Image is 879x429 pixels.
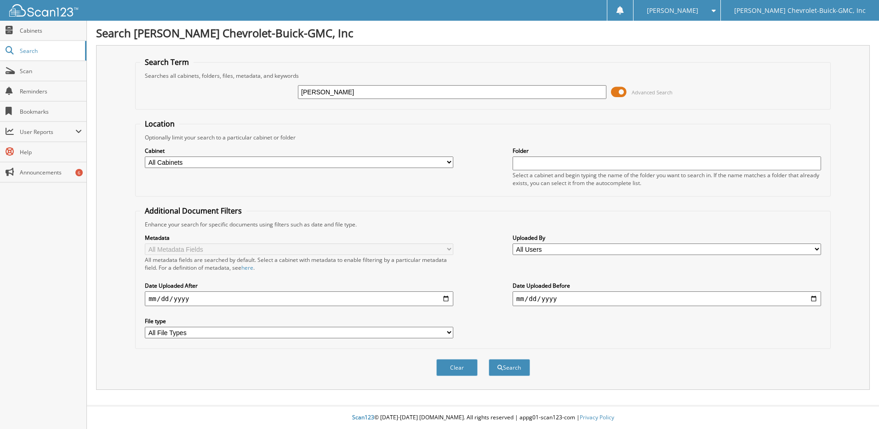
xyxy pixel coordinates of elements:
[20,168,82,176] span: Announcements
[513,282,821,290] label: Date Uploaded Before
[241,264,253,272] a: here
[140,72,826,80] div: Searches all cabinets, folders, files, metadata, and keywords
[145,291,453,306] input: start
[20,27,82,35] span: Cabinets
[75,169,83,176] div: 6
[580,413,614,421] a: Privacy Policy
[513,171,821,187] div: Select a cabinet and begin typing the name of the folder you want to search in. If the name match...
[513,234,821,242] label: Uploaded By
[140,57,194,67] legend: Search Term
[436,359,478,376] button: Clear
[140,133,826,141] div: Optionally limit your search to a particular cabinet or folder
[734,8,866,13] span: [PERSON_NAME] Chevrolet-Buick-GMC, Inc
[833,385,879,429] iframe: Chat Widget
[140,119,179,129] legend: Location
[145,256,453,272] div: All metadata fields are searched by default. Select a cabinet with metadata to enable filtering b...
[20,128,75,136] span: User Reports
[489,359,530,376] button: Search
[145,147,453,155] label: Cabinet
[647,8,698,13] span: [PERSON_NAME]
[513,147,821,155] label: Folder
[145,282,453,290] label: Date Uploaded After
[20,67,82,75] span: Scan
[140,206,246,216] legend: Additional Document Filters
[140,220,826,228] div: Enhance your search for specific documents using filters such as date and file type.
[145,317,453,325] label: File type
[20,47,80,55] span: Search
[20,108,82,116] span: Bookmarks
[145,234,453,242] label: Metadata
[87,406,879,429] div: © [DATE]-[DATE] [DOMAIN_NAME]. All rights reserved | appg01-scan123-com |
[513,291,821,306] input: end
[96,25,870,41] h1: Search [PERSON_NAME] Chevrolet-Buick-GMC, Inc
[9,4,78,17] img: scan123-logo-white.svg
[352,413,374,421] span: Scan123
[20,87,82,95] span: Reminders
[632,89,673,96] span: Advanced Search
[20,148,82,156] span: Help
